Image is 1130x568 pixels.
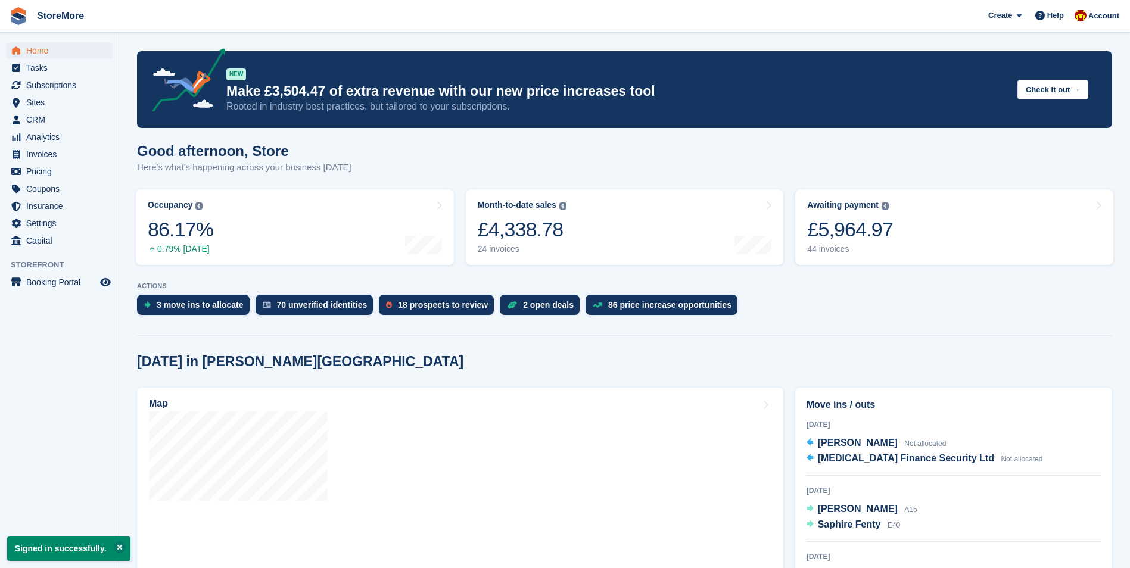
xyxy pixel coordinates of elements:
div: 70 unverified identities [277,300,368,310]
div: £4,338.78 [478,217,566,242]
span: E40 [888,521,900,529]
a: 70 unverified identities [256,295,379,321]
span: Not allocated [1001,455,1042,463]
div: 86 price increase opportunities [608,300,731,310]
div: 24 invoices [478,244,566,254]
a: menu [6,198,113,214]
span: Account [1088,10,1119,22]
a: menu [6,111,113,128]
div: 2 open deals [523,300,574,310]
a: [PERSON_NAME] Not allocated [807,436,947,451]
img: icon-info-grey-7440780725fd019a000dd9b08b2336e03edf1995a4989e88bcd33f0948082b44.svg [882,202,889,210]
span: Sites [26,94,98,111]
span: Coupons [26,180,98,197]
a: menu [6,274,113,291]
span: Insurance [26,198,98,214]
h2: Map [149,398,168,409]
a: StoreMore [32,6,89,26]
span: [MEDICAL_DATA] Finance Security Ltd [818,453,994,463]
a: menu [6,215,113,232]
a: Saphire Fenty E40 [807,517,901,533]
span: [PERSON_NAME] [818,438,898,448]
img: move_ins_to_allocate_icon-fdf77a2bb77ea45bf5b3d319d69a93e2d87916cf1d5bf7949dd705db3b84f3ca.svg [144,301,151,308]
a: [MEDICAL_DATA] Finance Security Ltd Not allocated [807,451,1043,467]
span: Tasks [26,60,98,76]
a: Month-to-date sales £4,338.78 24 invoices [466,189,784,265]
a: menu [6,146,113,163]
div: [DATE] [807,419,1101,430]
span: Create [988,10,1012,21]
button: Check it out → [1017,80,1088,99]
h1: Good afternoon, Store [137,143,351,159]
a: 18 prospects to review [379,295,500,321]
span: Pricing [26,163,98,180]
div: 18 prospects to review [398,300,488,310]
img: price-adjustments-announcement-icon-8257ccfd72463d97f412b2fc003d46551f7dbcb40ab6d574587a9cd5c0d94... [142,48,226,116]
span: Settings [26,215,98,232]
span: CRM [26,111,98,128]
a: Preview store [98,275,113,289]
div: 3 move ins to allocate [157,300,244,310]
p: Here's what's happening across your business [DATE] [137,161,351,174]
a: menu [6,163,113,180]
a: menu [6,94,113,111]
img: Store More Team [1075,10,1087,21]
img: icon-info-grey-7440780725fd019a000dd9b08b2336e03edf1995a4989e88bcd33f0948082b44.svg [559,202,566,210]
p: ACTIONS [137,282,1112,290]
span: Invoices [26,146,98,163]
a: 86 price increase opportunities [586,295,743,321]
img: verify_identity-adf6edd0f0f0b5bbfe63781bf79b02c33cf7c696d77639b501bdc392416b5a36.svg [263,301,271,308]
a: menu [6,77,113,93]
span: Storefront [11,259,119,271]
a: menu [6,129,113,145]
span: A15 [904,505,917,514]
a: 2 open deals [500,295,586,321]
img: prospect-51fa495bee0391a8d652442698ab0144808aea92771e9ea1ae160a38d050c398.svg [386,301,392,308]
div: NEW [226,68,246,80]
div: 0.79% [DATE] [148,244,213,254]
span: Saphire Fenty [818,519,881,529]
div: Awaiting payment [807,200,879,210]
a: menu [6,232,113,249]
h2: Move ins / outs [807,398,1101,412]
img: deal-1b604bf984904fb50ccaf53a9ad4b4a5d6e5aea283cecdc64d6e3604feb123c2.svg [507,301,517,309]
div: Occupancy [148,200,192,210]
span: [PERSON_NAME] [818,504,898,514]
a: menu [6,60,113,76]
div: 86.17% [148,217,213,242]
img: price_increase_opportunities-93ffe204e8149a01c8c9dc8f82e8f89637d9d84a8eef4429ea346261dce0b2c0.svg [593,302,602,308]
div: Month-to-date sales [478,200,556,210]
span: Not allocated [904,439,946,448]
p: Signed in successfully. [7,536,130,561]
div: [DATE] [807,485,1101,496]
p: Rooted in industry best practices, but tailored to your subscriptions. [226,100,1008,113]
a: menu [6,42,113,59]
span: Home [26,42,98,59]
span: Capital [26,232,98,249]
div: 44 invoices [807,244,893,254]
a: menu [6,180,113,197]
h2: [DATE] in [PERSON_NAME][GEOGRAPHIC_DATA] [137,354,463,370]
a: 3 move ins to allocate [137,295,256,321]
div: £5,964.97 [807,217,893,242]
span: Booking Portal [26,274,98,291]
a: Occupancy 86.17% 0.79% [DATE] [136,189,454,265]
a: [PERSON_NAME] A15 [807,502,917,517]
img: stora-icon-8386f47178a22dfd0bd8f6a31ec36ba5ce8667c1dd55bd0f319d3a0aa187defe.svg [10,7,27,25]
div: [DATE] [807,551,1101,562]
span: Help [1047,10,1064,21]
a: Awaiting payment £5,964.97 44 invoices [795,189,1113,265]
span: Subscriptions [26,77,98,93]
p: Make £3,504.47 of extra revenue with our new price increases tool [226,83,1008,100]
img: icon-info-grey-7440780725fd019a000dd9b08b2336e03edf1995a4989e88bcd33f0948082b44.svg [195,202,203,210]
span: Analytics [26,129,98,145]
